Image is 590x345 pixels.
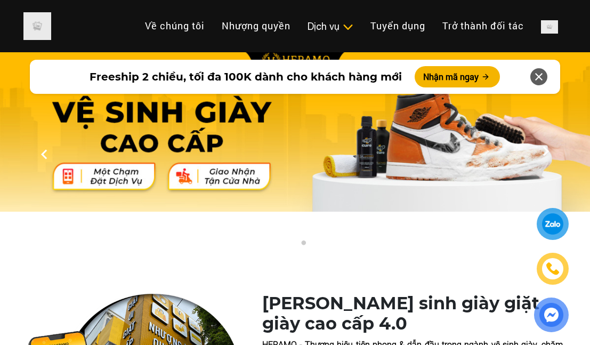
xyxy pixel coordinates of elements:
[546,262,560,276] img: phone-icon
[298,240,309,251] button: 2
[282,240,293,251] button: 1
[136,14,213,37] a: Về chúng tôi
[213,14,299,37] a: Nhượng quyền
[362,14,434,37] a: Tuyển dụng
[308,19,353,34] div: Dịch vụ
[415,66,500,87] button: Nhận mã ngay
[538,254,567,283] a: phone-icon
[262,293,563,334] h1: [PERSON_NAME] sinh giày giặt giày cao cấp 4.0
[342,22,353,33] img: subToggleIcon
[434,14,532,37] a: Trở thành đối tác
[90,69,402,85] span: Freeship 2 chiều, tối đa 100K dành cho khách hàng mới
